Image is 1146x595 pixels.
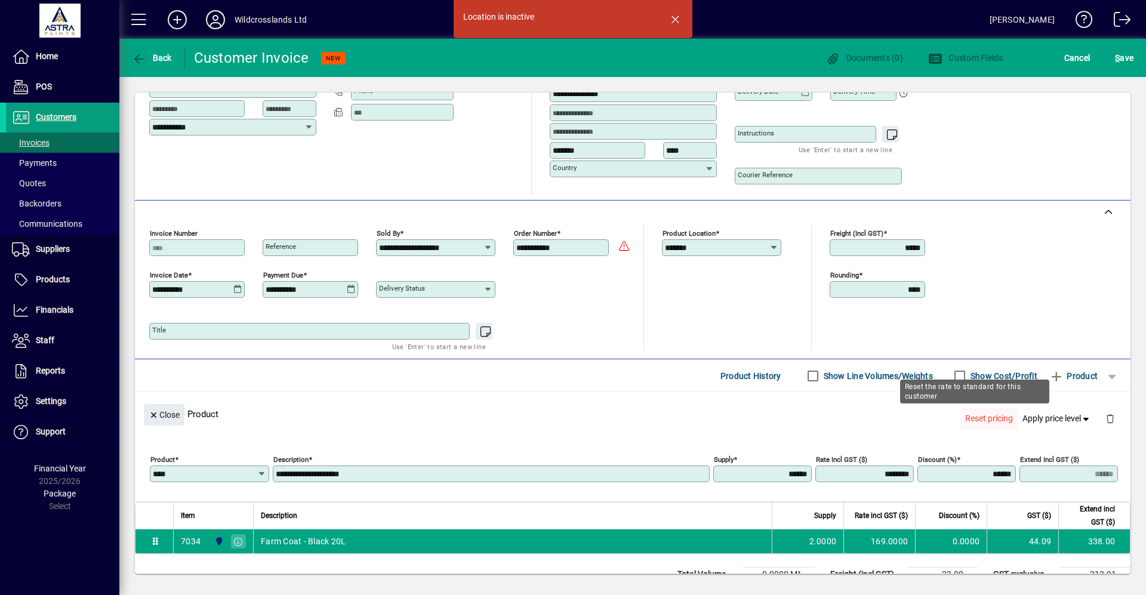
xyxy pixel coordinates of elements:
[987,529,1058,553] td: 44.09
[514,229,557,238] mat-label: Order number
[392,340,486,353] mat-hint: Use 'Enter' to start a new line
[965,412,1013,425] span: Reset pricing
[261,509,297,522] span: Description
[6,214,119,234] a: Communications
[663,229,716,238] mat-label: Product location
[235,10,307,29] div: Wildcrosslands Ltd
[12,199,61,208] span: Backorders
[830,229,883,238] mat-label: Freight (incl GST)
[36,396,66,406] span: Settings
[36,112,76,122] span: Customers
[273,455,309,464] mat-label: Description
[6,326,119,356] a: Staff
[36,82,52,91] span: POS
[377,229,400,238] mat-label: Sold by
[822,47,906,69] button: Documents (0)
[1067,2,1093,41] a: Knowledge Base
[6,387,119,417] a: Settings
[36,335,54,345] span: Staff
[738,171,793,179] mat-label: Courier Reference
[1022,412,1092,425] span: Apply price level
[149,405,180,425] span: Close
[211,535,225,548] span: Panmure
[1027,509,1051,522] span: GST ($)
[141,409,187,420] app-page-header-button: Close
[814,509,836,522] span: Supply
[1112,47,1136,69] button: Save
[809,535,837,547] span: 2.0000
[135,392,1130,436] div: Product
[824,568,906,582] td: Freight (incl GST)
[196,9,235,30] button: Profile
[150,455,175,464] mat-label: Product
[720,366,781,386] span: Product History
[714,455,734,464] mat-label: Supply
[158,9,196,30] button: Add
[6,356,119,386] a: Reports
[6,72,119,102] a: POS
[1043,365,1104,387] button: Product
[1020,455,1079,464] mat-label: Extend incl GST ($)
[915,529,987,553] td: 0.0000
[1096,404,1125,433] button: Delete
[12,158,57,168] span: Payments
[6,295,119,325] a: Financials
[36,275,70,284] span: Products
[851,535,908,547] div: 169.0000
[44,489,76,498] span: Package
[152,326,166,334] mat-label: Title
[1096,413,1125,424] app-page-header-button: Delete
[671,568,743,582] td: Total Volume
[6,235,119,264] a: Suppliers
[816,455,867,464] mat-label: Rate incl GST ($)
[36,366,65,375] span: Reports
[6,265,119,295] a: Products
[181,535,201,547] div: 7034
[34,464,86,473] span: Financial Year
[960,408,1018,430] button: Reset pricing
[1066,502,1115,529] span: Extend incl GST ($)
[900,380,1049,403] div: Reset the rate to standard for this customer
[6,153,119,173] a: Payments
[6,173,119,193] a: Quotes
[1105,2,1131,41] a: Logout
[129,47,175,69] button: Back
[194,48,309,67] div: Customer Invoice
[36,427,66,436] span: Support
[939,509,979,522] span: Discount (%)
[36,244,70,254] span: Suppliers
[1049,366,1098,386] span: Product
[1018,408,1096,430] button: Apply price level
[1058,529,1130,553] td: 338.00
[906,568,978,582] td: 23.00
[738,129,774,137] mat-label: Instructions
[263,271,303,279] mat-label: Payment due
[326,54,341,62] span: NEW
[925,47,1006,69] button: Custom Fields
[1115,53,1120,63] span: S
[132,53,172,63] span: Back
[928,53,1003,63] span: Custom Fields
[6,193,119,214] a: Backorders
[6,132,119,153] a: Invoices
[987,568,1059,582] td: GST exclusive
[150,271,188,279] mat-label: Invoice date
[12,219,82,229] span: Communications
[1064,48,1090,67] span: Cancel
[379,284,425,292] mat-label: Delivery status
[261,535,346,547] span: Farm Coat - Black 20L
[119,47,185,69] app-page-header-button: Back
[36,305,73,315] span: Financials
[1061,47,1093,69] button: Cancel
[855,509,908,522] span: Rate incl GST ($)
[36,51,58,61] span: Home
[1059,568,1130,582] td: 313.91
[1115,48,1133,67] span: ave
[144,404,184,426] button: Close
[181,509,195,522] span: Item
[6,42,119,72] a: Home
[716,365,786,387] button: Product History
[825,53,903,63] span: Documents (0)
[830,271,859,279] mat-label: Rounding
[266,242,296,251] mat-label: Reference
